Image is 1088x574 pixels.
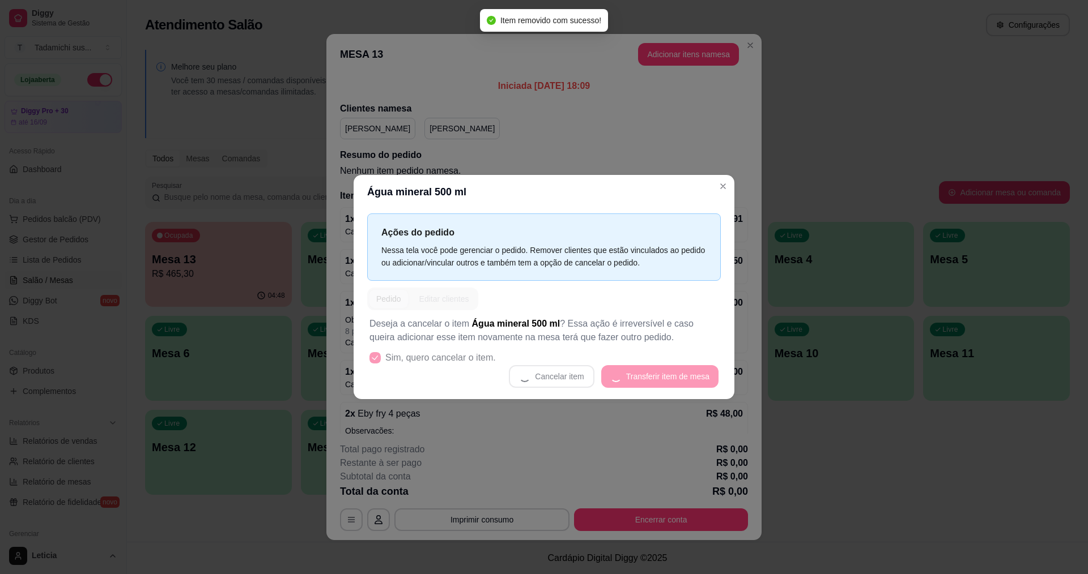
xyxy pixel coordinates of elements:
[354,175,734,209] header: Água mineral 500 ml
[500,16,601,25] span: Item removido com sucesso!
[381,244,707,269] div: Nessa tela você pode gerenciar o pedido. Remover clientes que estão vinculados ao pedido ou adici...
[472,319,560,328] span: Água mineral 500 ml
[714,177,732,195] button: Close
[369,317,719,344] p: Deseja a cancelar o item ? Essa ação é irreversível e caso queira adicionar esse item novamente n...
[487,16,496,25] span: check-circle
[381,225,707,239] p: Ações do pedido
